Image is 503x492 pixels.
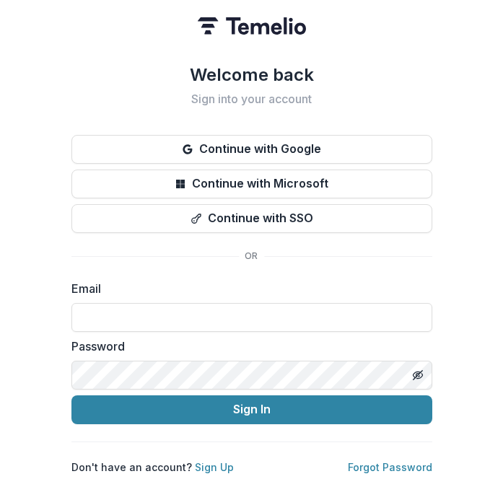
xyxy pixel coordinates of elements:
a: Forgot Password [348,461,432,473]
h2: Sign into your account [71,92,432,106]
a: Sign Up [195,461,234,473]
button: Sign In [71,395,432,424]
button: Continue with Google [71,135,432,164]
button: Continue with SSO [71,204,432,233]
p: Don't have an account? [71,460,234,475]
img: Temelio [198,17,306,35]
label: Email [71,280,424,297]
button: Toggle password visibility [406,364,429,387]
button: Continue with Microsoft [71,170,432,198]
h1: Welcome back [71,63,432,87]
label: Password [71,338,424,355]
